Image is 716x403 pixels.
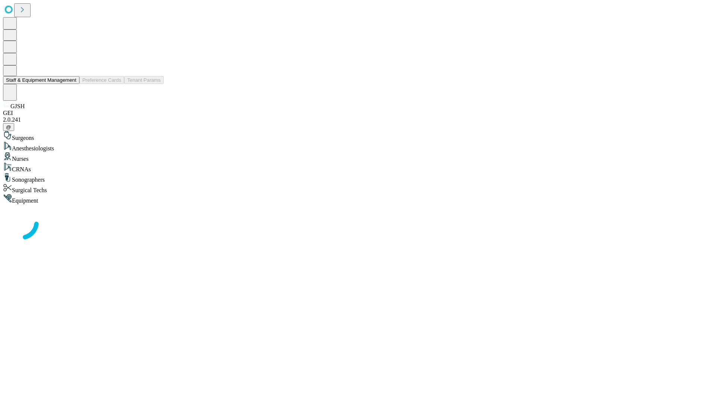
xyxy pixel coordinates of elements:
[3,173,713,183] div: Sonographers
[6,124,11,130] span: @
[3,131,713,141] div: Surgeons
[3,152,713,162] div: Nurses
[79,76,124,84] button: Preference Cards
[3,183,713,194] div: Surgical Techs
[3,110,713,116] div: GEI
[10,103,25,109] span: GJSH
[3,116,713,123] div: 2.0.241
[3,123,14,131] button: @
[3,141,713,152] div: Anesthesiologists
[3,194,713,204] div: Equipment
[124,76,164,84] button: Tenant Params
[3,162,713,173] div: CRNAs
[3,76,79,84] button: Staff & Equipment Management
